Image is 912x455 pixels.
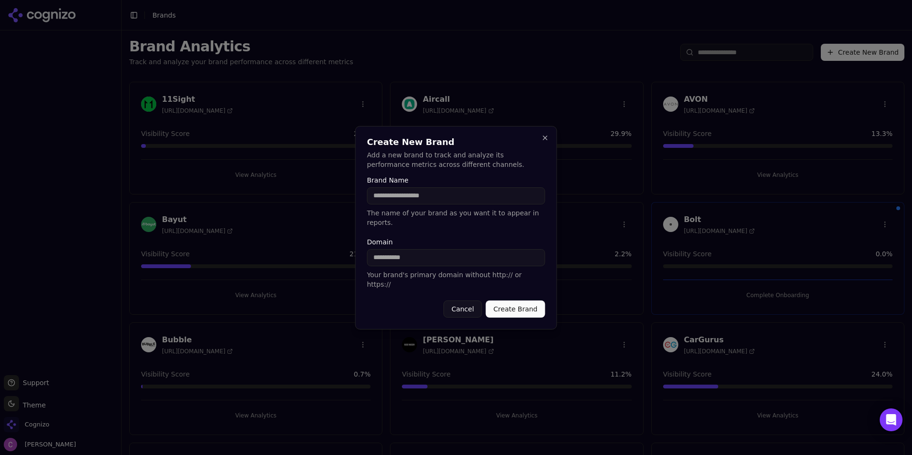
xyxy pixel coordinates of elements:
button: Cancel [443,300,482,318]
h2: Create New Brand [367,138,545,146]
p: Add a new brand to track and analyze its performance metrics across different channels. [367,150,545,169]
label: Brand Name [367,177,545,184]
label: Domain [367,239,545,245]
button: Create Brand [486,300,545,318]
p: Your brand's primary domain without http:// or https:// [367,270,545,289]
p: The name of your brand as you want it to appear in reports. [367,208,545,227]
